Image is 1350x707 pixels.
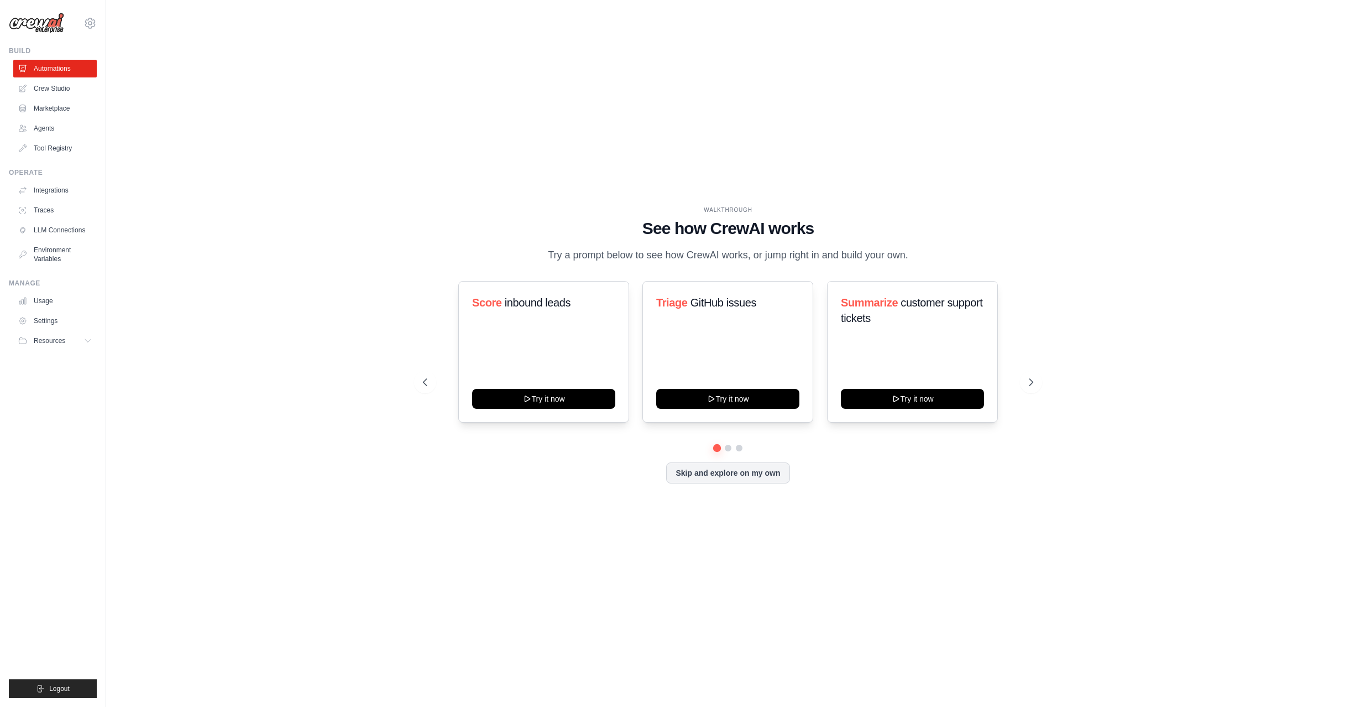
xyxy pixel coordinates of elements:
button: Skip and explore on my own [666,462,789,484]
a: Agents [13,119,97,137]
a: Usage [13,292,97,310]
button: Try it now [656,389,799,409]
a: Environment Variables [13,241,97,268]
button: Try it now [841,389,984,409]
button: Resources [13,332,97,350]
a: Settings [13,312,97,330]
div: WALKTHROUGH [423,206,1033,214]
span: Logout [49,684,70,693]
button: Logout [9,679,97,698]
a: Marketplace [13,100,97,117]
span: Triage [656,297,688,309]
span: inbound leads [505,297,571,309]
div: Operate [9,168,97,177]
div: Build [9,46,97,55]
a: Traces [13,201,97,219]
span: Summarize [841,297,898,309]
a: Crew Studio [13,80,97,97]
a: Automations [13,60,97,77]
span: GitHub issues [690,297,756,309]
button: Try it now [472,389,615,409]
span: Score [472,297,502,309]
a: Tool Registry [13,139,97,157]
a: LLM Connections [13,221,97,239]
a: Integrations [13,181,97,199]
div: Manage [9,279,97,288]
h1: See how CrewAI works [423,219,1033,238]
p: Try a prompt below to see how CrewAI works, or jump right in and build your own. [542,247,914,263]
img: Logo [9,13,64,34]
span: Resources [34,336,65,345]
span: customer support tickets [841,297,982,324]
